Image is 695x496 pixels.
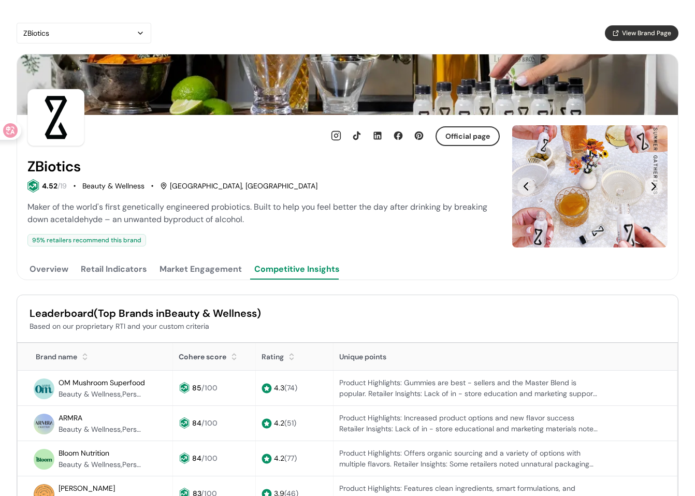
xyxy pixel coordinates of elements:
[160,181,317,192] div: [GEOGRAPHIC_DATA], [GEOGRAPHIC_DATA]
[284,454,297,463] span: ( 77 )
[30,307,94,320] span: Leaderboard
[59,412,82,424] a: ARMRA
[59,389,141,400] div: Beauty & Wellness,Personal Care
[27,201,487,225] span: Maker of the world's first genetically engineered probiotics. Built to help you feel better the d...
[339,413,598,434] div: Product Highlights: Increased product options and new flavor success Retailer Insights: Lack of i...
[339,352,386,361] span: Unique points
[201,383,218,392] span: /100
[284,418,296,428] span: ( 51 )
[179,352,226,362] div: Cohere score
[42,181,57,192] div: 4.52
[512,125,668,247] img: Slide 0
[30,321,665,332] div: Based on our proprietary RTI and your custom criteria
[605,25,678,41] button: View Brand Page
[192,418,201,428] span: 84
[94,307,261,320] span: (Top Brands in Beauty & Wellness )
[59,459,141,470] div: Beauty & Wellness,Personal Care
[59,448,109,458] span: Bloom Nutrition
[262,352,284,362] div: Rating
[27,89,84,146] img: Brand Photo
[59,484,115,493] span: [PERSON_NAME]
[645,178,662,195] button: Next Slide
[59,482,115,494] a: [PERSON_NAME]
[79,259,149,280] button: Retail Indicators
[512,125,668,247] div: Slide 1
[274,383,297,392] span: 4.3
[517,178,535,195] button: Previous Slide
[17,54,678,115] img: Brand cover image
[274,454,297,463] span: 4.2
[59,413,82,422] span: ARMRA
[82,181,144,192] div: Beauty & Wellness
[27,158,81,175] h2: ZBiotics
[59,376,145,389] a: OM Mushroom Superfood
[27,234,146,246] div: 95 % retailers recommend this brand
[284,383,297,392] span: ( 74 )
[59,378,145,387] span: OM Mushroom Superfood
[622,28,671,38] span: View Brand Page
[59,424,141,435] div: Beauty & Wellness,Personal Care
[201,454,218,463] span: /100
[201,418,218,428] span: /100
[339,377,598,399] div: Product Highlights: Gummies are best - sellers and the Master Blend is popular. Retailer Insights...
[23,27,134,39] div: ZBiotics
[192,383,201,392] span: 85
[59,447,109,459] a: Bloom Nutrition
[339,448,598,470] div: Product Highlights: Offers organic sourcing and a variety of options with multiple flavors. Retai...
[27,259,70,280] button: Overview
[512,125,668,247] div: Carousel
[436,126,500,146] button: Official page
[57,181,67,192] div: / 19
[157,259,244,280] button: Market Engagement
[23,352,77,362] div: Brand name
[252,259,342,280] button: Competitive Insights
[274,418,296,428] span: 4.2
[192,454,201,463] span: 84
